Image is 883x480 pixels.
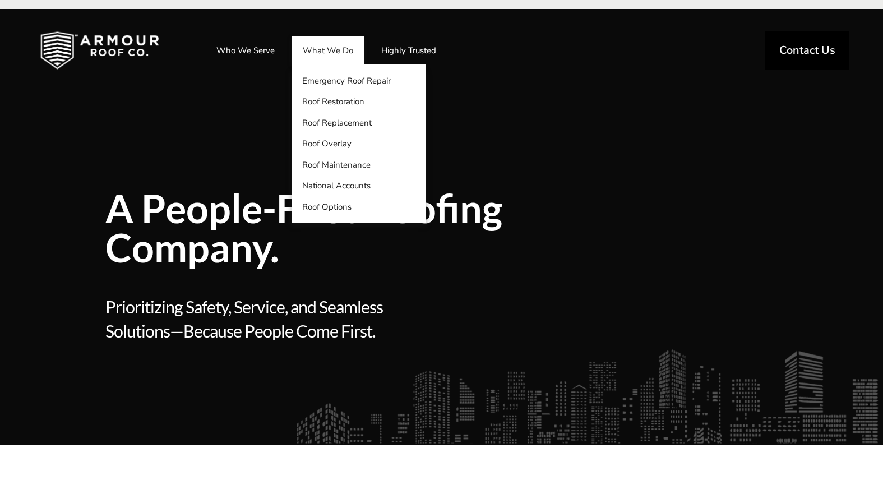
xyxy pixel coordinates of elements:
a: Contact Us [765,31,849,70]
a: Roof Options [292,196,426,218]
span: Contact Us [779,45,835,56]
a: National Accounts [292,176,426,197]
a: Who We Serve [205,36,286,64]
a: Highly Trusted [370,36,447,64]
span: A People-First Roofing Company. [105,188,604,267]
a: Roof Restoration [292,91,426,113]
a: Roof Overlay [292,133,426,155]
img: Industrial and Commercial Roofing Company | Armour Roof Co. [22,22,177,79]
a: What We Do [292,36,364,64]
a: Roof Replacement [292,112,426,133]
a: Roof Maintenance [292,154,426,176]
span: Prioritizing Safety, Service, and Seamless Solutions—Because People Come First. [105,295,438,400]
a: Emergency Roof Repair [292,70,426,91]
